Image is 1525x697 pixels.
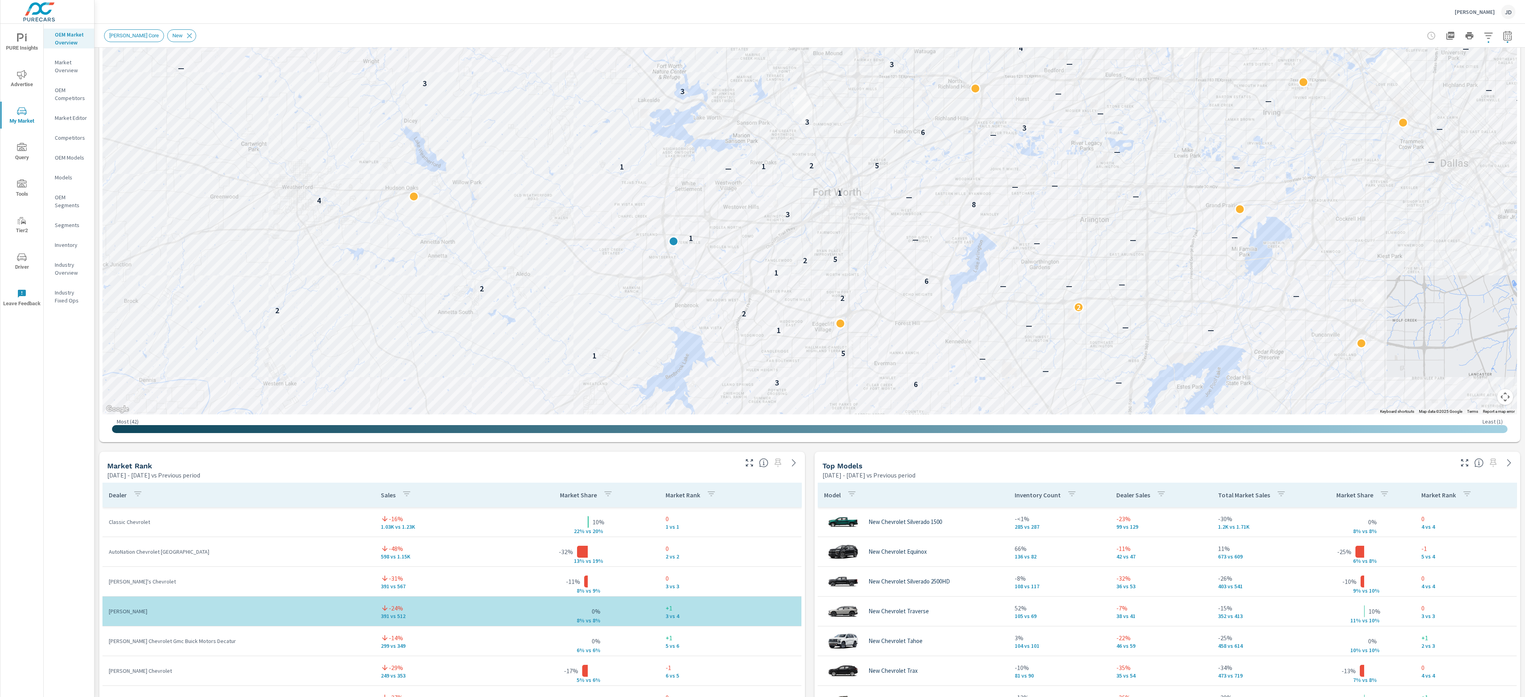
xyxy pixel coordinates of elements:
[1344,647,1365,654] p: 10% v
[762,162,766,171] p: 1
[1455,8,1495,15] p: [PERSON_NAME]
[1116,491,1150,499] p: Dealer Sales
[104,404,131,414] a: Open this area in Google Maps (opens a new window)
[568,557,589,564] p: 13% v
[1015,583,1104,589] p: 108 vs 117
[109,548,368,556] p: AutoNation Chevrolet [GEOGRAPHIC_DATA]
[1116,377,1122,387] p: —
[822,462,863,470] h5: Top Models
[772,456,784,469] span: Select a preset date range to save this widget
[1015,574,1104,583] p: -8%
[381,583,510,589] p: 391 vs 567
[592,636,600,646] p: 0%
[1344,557,1365,564] p: 6% v
[55,154,88,162] p: OEM Models
[1218,663,1307,672] p: -34%
[55,221,88,229] p: Segments
[1365,617,1384,624] p: s 10%
[1342,666,1356,676] p: -13%
[1344,528,1365,535] p: 8% v
[1421,672,1510,679] p: 4 vs 4
[589,617,608,624] p: s 8%
[1342,577,1357,586] p: -10%
[1497,389,1513,405] button: Map camera controls
[972,200,976,209] p: 8
[1097,108,1104,118] p: —
[666,672,795,679] p: 6 vs 5
[1442,28,1458,44] button: "Export Report to PDF"
[666,663,795,672] p: -1
[275,306,279,315] p: 2
[107,470,200,480] p: [DATE] - [DATE] vs Previous period
[1365,528,1384,535] p: s 8%
[3,252,41,272] span: Driver
[666,603,795,613] p: +1
[389,514,403,524] p: -16%
[44,171,94,183] div: Models
[1500,28,1515,44] button: Select Date Range
[381,672,510,679] p: 249 vs 353
[1218,514,1307,524] p: -30%
[564,666,578,676] p: -17%
[568,528,589,535] p: 22% v
[1208,325,1214,335] p: —
[568,587,589,594] p: 8% v
[3,179,41,199] span: Tools
[560,491,597,499] p: Market Share
[1015,544,1104,553] p: 66%
[44,29,94,48] div: OEM Market Overview
[55,261,88,277] p: Industry Overview
[109,667,368,675] p: [PERSON_NAME] Chevrolet
[1463,44,1469,53] p: —
[1365,647,1384,654] p: s 10%
[1368,636,1377,646] p: 0%
[389,603,403,613] p: -24%
[589,528,608,535] p: s 20%
[1419,409,1462,414] span: Map data ©2025 Google
[389,663,403,672] p: -29%
[1218,603,1307,613] p: -15%
[568,647,589,654] p: 6% v
[1421,553,1510,560] p: 5 vs 4
[589,587,608,594] p: s 9%
[666,574,795,583] p: 0
[666,491,700,499] p: Market Rank
[1066,59,1073,68] p: —
[666,633,795,643] p: +1
[1421,633,1510,643] p: +1
[109,578,368,585] p: [PERSON_NAME]'s Chevrolet
[1421,663,1510,672] p: 0
[389,574,403,583] p: -31%
[568,676,589,684] p: 5% v
[44,112,94,124] div: Market Editor
[1218,524,1307,530] p: 1,197 vs 1,714
[1421,514,1510,524] p: 0
[1066,281,1072,291] p: —
[774,268,778,277] p: 1
[869,608,929,615] p: New Chevrolet Traverse
[589,557,608,564] p: s 19%
[1365,587,1384,594] p: s 10%
[725,164,732,173] p: —
[107,462,152,470] h5: Market Rank
[381,524,510,530] p: 1,028 vs 1,226
[44,132,94,144] div: Competitors
[104,404,131,414] img: Google
[1369,607,1380,616] p: 10%
[666,514,795,524] p: 0
[3,289,41,308] span: Leave Feedback
[824,491,841,499] p: Model
[1421,491,1456,499] p: Market Rank
[381,613,510,619] p: 391 vs 512
[168,33,187,39] span: New
[1116,514,1205,524] p: -23%
[1293,291,1299,300] p: —
[620,162,624,171] p: 1
[1015,613,1104,619] p: 105 vs 69
[1022,123,1026,133] p: 3
[44,259,94,279] div: Industry Overview
[979,354,986,363] p: —
[55,241,88,249] p: Inventory
[1015,643,1104,649] p: 104 vs 101
[1077,302,1081,312] p: 2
